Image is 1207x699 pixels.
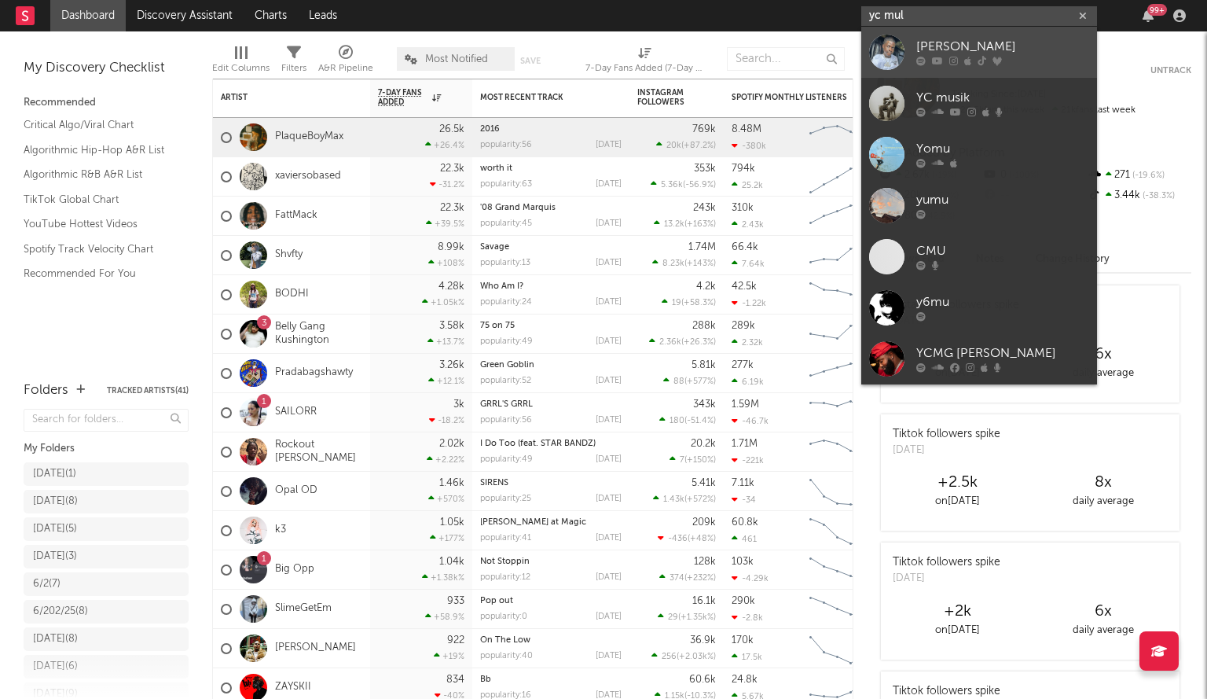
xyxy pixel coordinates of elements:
div: Yomu [916,140,1089,159]
div: Green Goblin [480,361,622,370]
span: -436 [668,535,688,543]
div: 288k [692,321,716,331]
div: [DATE] [596,259,622,267]
a: Rockout [PERSON_NAME] [275,439,362,465]
span: -56.9 % [685,181,714,189]
div: popularity: 41 [480,534,531,543]
div: 3.58k [439,321,464,331]
div: ( ) [653,494,716,504]
div: [DATE] [596,613,622,621]
div: 128k [694,557,716,567]
div: Most Recent Track [480,93,598,102]
a: Big Opp [275,563,314,576]
div: [DATE] [596,298,622,307]
a: BODHI [275,288,309,301]
svg: Chart title [802,590,873,629]
div: Edit Columns [212,59,270,78]
a: SAILORR [275,406,317,419]
span: +1.35k % [681,613,714,622]
div: 16.1k [692,596,716,606]
div: Folders [24,381,68,400]
div: 243k [693,203,716,213]
div: 8.99k [438,242,464,252]
span: 2.36k [659,338,681,347]
span: -19.6 % [1130,171,1165,180]
a: [DATE](8) [24,627,189,651]
a: 2016 [480,125,500,134]
div: -4.29k [732,573,769,583]
a: [DATE](3) [24,545,189,568]
div: Filters [281,59,306,78]
div: 922 [447,635,464,646]
span: 13.2k [664,220,684,229]
div: 75 on 75 [480,322,622,330]
div: 42.5k [732,281,757,292]
span: +2.03k % [679,653,714,661]
a: y6mu [861,282,1097,333]
a: Recommended For You [24,265,173,282]
span: 180 [670,417,684,425]
div: Edit Columns [212,39,270,85]
div: popularity: 0 [480,613,527,621]
div: [DATE] [596,573,622,582]
div: ( ) [658,533,716,543]
div: On The Low [480,636,622,645]
div: 1.05k [440,517,464,528]
a: TikTok Global Chart [24,191,173,208]
a: Not Stoppin [480,557,530,566]
span: +26.3 % [684,338,714,347]
div: +2k [885,602,1030,621]
div: 24.8k [732,675,758,685]
a: SIRENS [480,479,508,487]
div: Artist [221,93,339,102]
div: 8 x [1030,473,1176,492]
div: popularity: 49 [480,337,533,346]
div: Instagram Followers [637,88,692,107]
span: +577 % [687,377,714,386]
div: 933 [447,596,464,606]
span: +143 % [687,259,714,268]
div: 2.43k [732,219,764,230]
div: 7.64k [732,259,765,269]
svg: Chart title [802,315,873,354]
a: CMU [861,231,1097,282]
a: Green Goblin [480,361,534,370]
button: Untrack [1150,63,1191,79]
div: +570 % [428,494,464,504]
div: +26.4 % [425,140,464,150]
div: Filters [281,39,306,85]
div: [DATE] ( 5 ) [33,520,77,539]
div: 1.71M [732,439,758,449]
a: Pop out [480,597,513,605]
span: +150 % [687,456,714,465]
div: [DATE] ( 1 ) [33,465,76,484]
span: 29 [668,613,678,622]
svg: Chart title [802,393,873,432]
div: popularity: 63 [480,180,532,189]
a: Belly Gang Kushington [275,321,362,348]
div: worth it [480,164,622,173]
div: Savage [480,243,622,252]
div: +13.7 % [427,337,464,347]
a: 6/2(7) [24,572,189,596]
button: 99+ [1143,9,1154,22]
div: -2.8k [732,613,763,623]
div: 310k [732,203,754,213]
div: 25.2k [732,180,763,190]
a: [DATE](6) [24,655,189,679]
div: +1.05k % [422,297,464,307]
div: -380k [732,141,766,151]
div: I Do Too (feat. STAR BANDZ) [480,440,622,448]
input: Search for folders... [24,409,189,432]
div: yumu [916,191,1089,210]
div: ( ) [654,219,716,229]
div: 6/2 ( 7 ) [33,575,61,594]
div: popularity: 56 [480,416,532,425]
div: 7-Day Fans Added (7-Day Fans Added) [585,39,703,85]
svg: Chart title [802,432,873,472]
div: 20.2k [691,439,716,449]
a: 6/202/25(8) [24,600,189,624]
div: [DATE] [596,455,622,464]
a: PlaqueBoyMax [275,131,343,144]
a: Pradabagshawty [275,366,353,380]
